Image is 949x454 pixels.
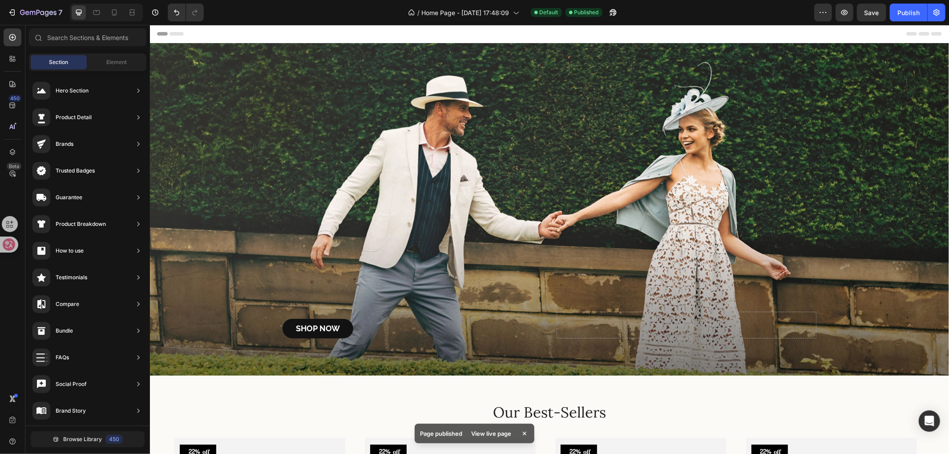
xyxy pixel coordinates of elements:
div: 22% [228,422,242,432]
input: Search Sections & Elements [29,28,146,46]
div: Social Proof [56,380,87,389]
div: Trusted Badges [56,166,95,175]
div: Brands [56,140,73,149]
span: Published [574,8,599,16]
span: Save [864,9,879,16]
span: / [418,8,420,17]
div: 450 [8,95,21,102]
span: Default [540,8,558,16]
div: 22% [38,422,51,432]
div: Compare [56,300,79,309]
button: Browse Library450 [31,431,145,447]
p: 7 [58,7,62,18]
p: Page published [420,429,462,438]
div: Product Breakdown [56,220,106,229]
div: Open Intercom Messenger [919,410,940,432]
div: off [432,422,442,433]
div: 22% [419,422,432,432]
div: Guarantee [56,193,82,202]
button: Publish [890,4,927,21]
div: off [51,422,61,433]
div: How to use [56,246,84,255]
button: 7 [4,4,66,21]
div: Brand Story [56,406,86,415]
div: 22% [610,422,623,432]
div: Publish [897,8,920,17]
div: Hero Section [56,86,89,95]
div: off [242,422,251,433]
div: Testimonials [56,273,87,282]
h2: Our Best-Sellers [7,377,792,398]
div: Beta [7,163,21,170]
div: 450 [105,435,123,444]
button: Save [857,4,886,21]
span: Browse Library [63,435,102,443]
div: FAQs [56,353,69,362]
div: Drop element here [518,297,565,304]
span: Element [106,58,127,66]
div: off [623,422,633,433]
div: Bundle [56,326,73,335]
div: Undo/Redo [168,4,204,21]
iframe: Design area [150,25,949,454]
div: View live page [466,427,517,440]
div: Product Detail [56,113,92,122]
span: Home Page - [DATE] 17:48:09 [422,8,509,17]
span: Section [49,58,69,66]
